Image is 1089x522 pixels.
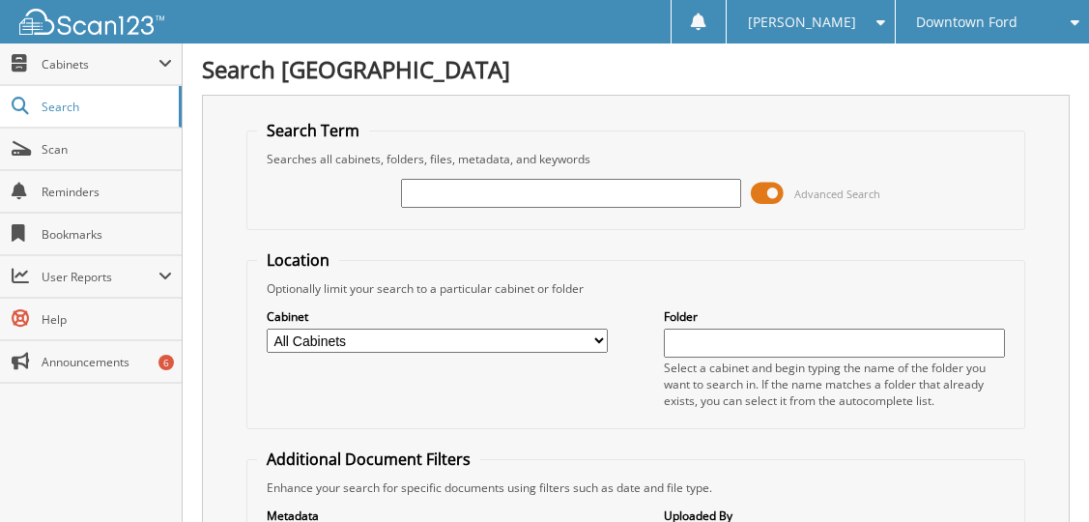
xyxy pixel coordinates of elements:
[748,16,856,28] span: [PERSON_NAME]
[257,249,339,271] legend: Location
[42,99,169,115] span: Search
[267,308,608,325] label: Cabinet
[794,187,880,201] span: Advanced Search
[42,184,172,200] span: Reminders
[202,53,1070,85] h1: Search [GEOGRAPHIC_DATA]
[257,151,1015,167] div: Searches all cabinets, folders, files, metadata, and keywords
[257,280,1015,297] div: Optionally limit your search to a particular cabinet or folder
[42,141,172,158] span: Scan
[42,226,172,243] span: Bookmarks
[257,479,1015,496] div: Enhance your search for specific documents using filters such as date and file type.
[257,449,480,470] legend: Additional Document Filters
[19,9,164,35] img: scan123-logo-white.svg
[664,308,1005,325] label: Folder
[158,355,174,370] div: 6
[992,429,1089,522] iframe: Chat Widget
[42,311,172,328] span: Help
[42,269,158,285] span: User Reports
[664,360,1005,409] div: Select a cabinet and begin typing the name of the folder you want to search in. If the name match...
[916,16,1017,28] span: Downtown Ford
[257,120,369,141] legend: Search Term
[42,56,158,72] span: Cabinets
[42,354,172,370] span: Announcements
